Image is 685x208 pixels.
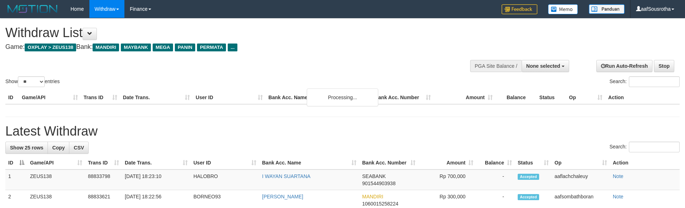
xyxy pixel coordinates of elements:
span: Copy [52,145,65,151]
td: ZEUS138 [27,169,85,190]
th: Bank Acc. Number: activate to sort column ascending [359,156,418,169]
div: Processing... [307,88,378,106]
td: [DATE] 18:23:10 [122,169,191,190]
span: ... [228,44,237,51]
span: PANIN [175,44,195,51]
th: User ID [193,91,266,104]
th: Balance: activate to sort column ascending [476,156,515,169]
div: PGA Site Balance / [470,60,522,72]
th: Date Trans. [120,91,193,104]
span: SEABANK [362,173,386,179]
img: Feedback.jpg [502,4,537,14]
h4: Game: Bank: [5,44,449,51]
span: None selected [526,63,560,69]
td: - [476,169,515,190]
th: Game/API: activate to sort column ascending [27,156,85,169]
th: Amount: activate to sort column ascending [418,156,476,169]
label: Show entries [5,76,60,87]
span: Copy 901544903938 to clipboard [362,181,395,186]
span: Copy 1060015258224 to clipboard [362,201,398,207]
a: Run Auto-Refresh [596,60,652,72]
th: Amount [434,91,496,104]
th: ID [5,91,19,104]
th: Bank Acc. Name [266,91,372,104]
a: Show 25 rows [5,142,48,154]
th: Status: activate to sort column ascending [515,156,552,169]
a: Note [613,173,624,179]
span: Accepted [518,194,539,200]
a: Copy [48,142,69,154]
a: I WAYAN SUARTANA [262,173,310,179]
h1: Withdraw List [5,26,449,40]
img: Button%20Memo.svg [548,4,578,14]
td: Rp 700,000 [418,169,476,190]
a: Note [613,194,624,199]
th: ID: activate to sort column descending [5,156,27,169]
span: Show 25 rows [10,145,43,151]
span: MEGA [153,44,173,51]
span: MAYBANK [121,44,151,51]
span: MANDIRI [93,44,119,51]
span: Accepted [518,174,539,180]
th: Trans ID: activate to sort column ascending [85,156,122,169]
td: 88833798 [85,169,122,190]
th: Balance [496,91,537,104]
th: Bank Acc. Name: activate to sort column ascending [259,156,359,169]
td: HALOBRO [191,169,259,190]
th: Status [537,91,566,104]
th: Op: activate to sort column ascending [552,156,610,169]
th: Game/API [19,91,81,104]
img: panduan.png [589,4,625,14]
img: MOTION_logo.png [5,4,60,14]
select: Showentries [18,76,45,87]
th: User ID: activate to sort column ascending [191,156,259,169]
a: Stop [654,60,674,72]
th: Action [610,156,680,169]
th: Op [566,91,606,104]
th: Date Trans.: activate to sort column ascending [122,156,191,169]
h1: Latest Withdraw [5,124,680,138]
th: Bank Acc. Number [372,91,434,104]
th: Trans ID [81,91,120,104]
th: Action [605,91,680,104]
a: [PERSON_NAME] [262,194,303,199]
td: aaflachchaleuy [552,169,610,190]
a: CSV [69,142,89,154]
input: Search: [629,76,680,87]
label: Search: [610,76,680,87]
span: PERMATA [197,44,226,51]
span: MANDIRI [362,194,383,199]
span: CSV [74,145,84,151]
span: OXPLAY > ZEUS138 [25,44,76,51]
button: None selected [522,60,569,72]
label: Search: [610,142,680,152]
td: 1 [5,169,27,190]
input: Search: [629,142,680,152]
